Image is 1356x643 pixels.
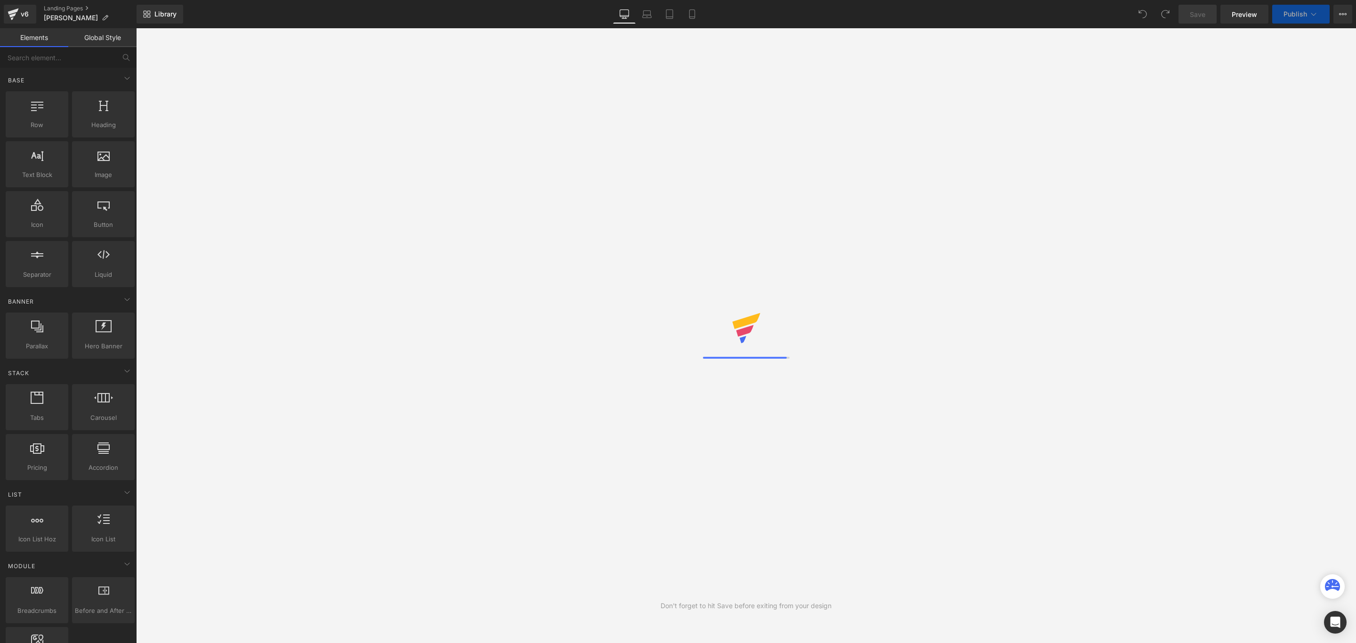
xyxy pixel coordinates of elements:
[68,28,137,47] a: Global Style
[7,297,35,306] span: Banner
[154,10,177,18] span: Library
[75,463,132,473] span: Accordion
[1283,10,1307,18] span: Publish
[1272,5,1330,24] button: Publish
[1324,611,1347,634] div: Open Intercom Messenger
[1232,9,1257,19] span: Preview
[75,170,132,180] span: Image
[75,413,132,423] span: Carousel
[75,270,132,280] span: Liquid
[75,120,132,130] span: Heading
[1133,5,1152,24] button: Undo
[8,606,65,616] span: Breadcrumbs
[8,170,65,180] span: Text Block
[661,601,831,611] div: Don't forget to hit Save before exiting from your design
[8,220,65,230] span: Icon
[1190,9,1205,19] span: Save
[636,5,658,24] a: Laptop
[44,14,98,22] span: [PERSON_NAME]
[658,5,681,24] a: Tablet
[613,5,636,24] a: Desktop
[75,341,132,351] span: Hero Banner
[75,606,132,616] span: Before and After Images
[7,562,36,571] span: Module
[7,76,25,85] span: Base
[681,5,703,24] a: Mobile
[1156,5,1175,24] button: Redo
[1220,5,1268,24] a: Preview
[7,369,30,378] span: Stack
[8,270,65,280] span: Separator
[75,220,132,230] span: Button
[4,5,36,24] a: v6
[8,534,65,544] span: Icon List Hoz
[1333,5,1352,24] button: More
[19,8,31,20] div: v6
[137,5,183,24] a: New Library
[44,5,137,12] a: Landing Pages
[75,534,132,544] span: Icon List
[8,341,65,351] span: Parallax
[8,413,65,423] span: Tabs
[8,463,65,473] span: Pricing
[8,120,65,130] span: Row
[7,490,23,499] span: List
